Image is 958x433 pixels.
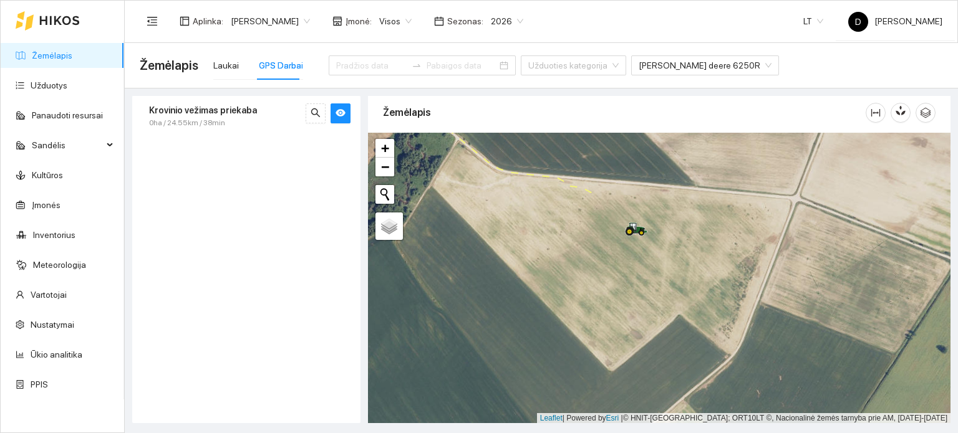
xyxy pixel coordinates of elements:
a: Ūkio analitika [31,350,82,359]
a: Inventorius [33,230,75,240]
button: Initiate a new search [375,185,394,204]
span: John deere 6250R [639,56,772,75]
span: Visos [379,12,412,31]
span: 0ha / 24.55km / 38min [149,117,225,129]
button: eye [331,103,351,123]
span: eye [336,108,346,120]
span: − [381,159,389,174]
span: | [621,414,623,422]
span: Sandėlis [32,133,103,158]
a: Vartotojai [31,290,67,300]
button: column-width [866,103,886,123]
span: D [855,12,861,32]
input: Pradžios data [336,59,407,72]
div: Krovinio vežimas priekaba0ha / 24.55km / 38minsearcheye [132,96,360,136]
strong: Krovinio vežimas priekaba [149,105,257,115]
span: layout [180,16,190,26]
div: Laukai [213,59,239,72]
a: Esri [606,414,619,422]
span: Aplinka : [193,14,223,28]
a: Įmonės [32,200,60,210]
span: Žemėlapis [140,55,198,75]
a: Layers [375,212,403,240]
a: Panaudoti resursai [32,110,103,120]
a: Meteorologija [33,260,86,270]
span: calendar [434,16,444,26]
span: Sezonas : [447,14,483,28]
a: Nustatymai [31,320,74,330]
input: Pabaigos data [427,59,497,72]
a: Zoom out [375,158,394,176]
button: menu-fold [140,9,165,34]
span: column-width [866,108,885,118]
span: search [311,108,321,120]
a: Leaflet [540,414,563,422]
span: Įmonė : [346,14,372,28]
a: Žemėlapis [32,50,72,60]
span: shop [332,16,342,26]
span: Dovydas Baršauskas [231,12,310,31]
span: to [412,60,422,70]
span: [PERSON_NAME] [848,16,942,26]
div: | Powered by © HNIT-[GEOGRAPHIC_DATA]; ORT10LT ©, Nacionalinė žemės tarnyba prie AM, [DATE]-[DATE] [537,413,951,424]
div: GPS Darbai [259,59,303,72]
a: Zoom in [375,139,394,158]
span: 2026 [491,12,523,31]
button: search [306,103,326,123]
span: + [381,140,389,156]
div: Žemėlapis [383,95,866,130]
span: swap-right [412,60,422,70]
a: Kultūros [32,170,63,180]
span: menu-fold [147,16,158,27]
a: Užduotys [31,80,67,90]
span: LT [803,12,823,31]
a: PPIS [31,379,48,389]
